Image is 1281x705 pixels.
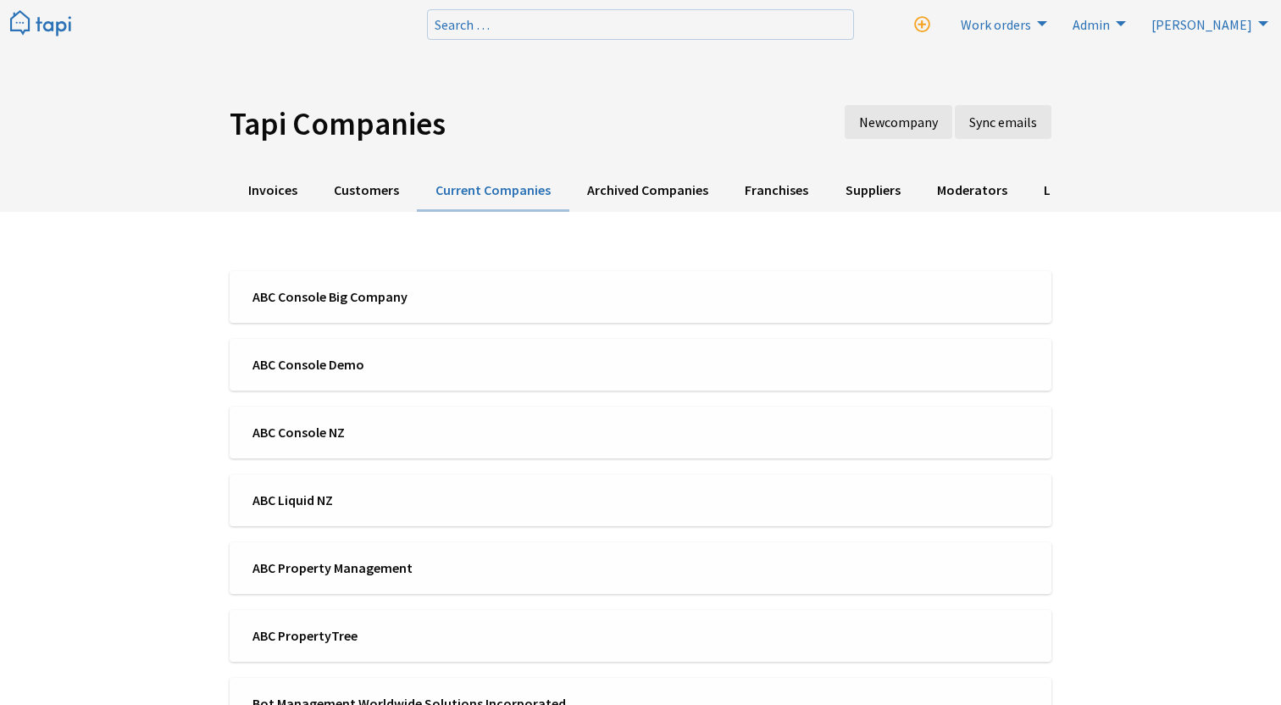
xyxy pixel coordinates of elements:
[230,271,1051,323] a: ABC Console Big Company
[1025,170,1127,212] a: Lost Issues
[727,170,827,212] a: Franchises
[252,558,629,577] span: ABC Property Management
[914,17,930,33] i: New work order
[1062,10,1130,37] a: Admin
[230,339,1051,391] a: ABC Console Demo
[827,170,918,212] a: Suppliers
[252,423,629,441] span: ABC Console NZ
[435,16,490,33] span: Search …
[1151,16,1252,33] span: [PERSON_NAME]
[230,407,1051,458] a: ABC Console NZ
[230,170,315,212] a: Invoices
[961,16,1031,33] span: Work orders
[252,287,629,306] span: ABC Console Big Company
[1141,10,1273,37] a: [PERSON_NAME]
[955,105,1051,139] a: Sync emails
[10,10,71,38] img: Tapi logo
[252,626,629,645] span: ABC PropertyTree
[252,355,629,374] span: ABC Console Demo
[230,610,1051,662] a: ABC PropertyTree
[884,114,938,130] span: company
[252,491,629,509] span: ABC Liquid NZ
[417,170,568,212] a: Current Companies
[1141,10,1273,37] li: Dan
[845,105,952,139] a: New
[230,475,1051,526] a: ABC Liquid NZ
[315,170,417,212] a: Customers
[569,170,727,212] a: Archived Companies
[230,542,1051,594] a: ABC Property Management
[230,105,713,143] h1: Tapi Companies
[951,10,1051,37] a: Work orders
[1073,16,1110,33] span: Admin
[918,170,1025,212] a: Moderators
